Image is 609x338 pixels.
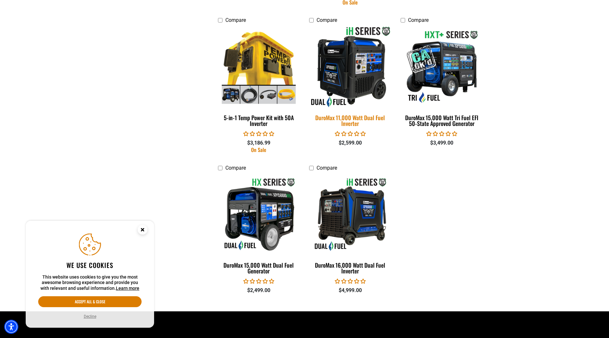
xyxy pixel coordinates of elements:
[218,147,300,152] div: On Sale
[305,26,395,108] img: DuroMax 11,000 Watt Dual Fuel Inverter
[243,131,274,137] span: 0.00 stars
[335,131,366,137] span: 0.00 stars
[116,286,139,291] a: This website uses cookies to give you the most awesome browsing experience and provide you with r...
[4,320,18,334] div: Accessibility Menu
[225,165,246,171] span: Compare
[317,165,337,171] span: Compare
[218,287,300,294] div: $2,499.00
[82,313,98,320] button: Decline
[218,115,300,126] div: 5-in-1 Temp Power Kit with 50A Inverter
[309,262,391,274] div: DuroMax 16,000 Watt Dual Fuel Inverter
[218,139,300,147] div: $3,186.99
[401,139,483,147] div: $3,499.00
[401,30,482,103] img: DuroMax 15,000 Watt Tri Fuel EFI 50-State Approved Generator
[310,177,391,251] img: DuroMax 16,000 Watt Dual Fuel Inverter
[38,274,142,291] p: This website uses cookies to give you the most awesome browsing experience and provide you with r...
[309,139,391,147] div: $2,599.00
[218,262,300,274] div: DuroMax 15,000 Watt Dual Fuel Generator
[317,17,337,23] span: Compare
[131,221,154,241] button: Close this option
[426,131,457,137] span: 0.00 stars
[335,278,366,284] span: 0.00 stars
[218,27,300,130] a: 5-in-1 Temp Power Kit with 50A Inverter 5-in-1 Temp Power Kit with 50A Inverter
[309,174,391,278] a: DuroMax 16,000 Watt Dual Fuel Inverter DuroMax 16,000 Watt Dual Fuel Inverter
[309,287,391,294] div: $4,999.00
[243,278,274,284] span: 0.00 stars
[225,17,246,23] span: Compare
[38,296,142,307] button: Accept all & close
[218,174,300,278] a: DuroMax 15,000 Watt Dual Fuel Generator DuroMax 15,000 Watt Dual Fuel Generator
[309,27,391,130] a: DuroMax 11,000 Watt Dual Fuel Inverter DuroMax 11,000 Watt Dual Fuel Inverter
[218,177,299,251] img: DuroMax 15,000 Watt Dual Fuel Generator
[218,30,299,103] img: 5-in-1 Temp Power Kit with 50A Inverter
[401,27,483,130] a: DuroMax 15,000 Watt Tri Fuel EFI 50-State Approved Generator DuroMax 15,000 Watt Tri Fuel EFI 50-...
[26,221,154,328] aside: Cookie Consent
[38,261,142,269] h2: We use cookies
[408,17,429,23] span: Compare
[309,115,391,126] div: DuroMax 11,000 Watt Dual Fuel Inverter
[401,115,483,126] div: DuroMax 15,000 Watt Tri Fuel EFI 50-State Approved Generator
